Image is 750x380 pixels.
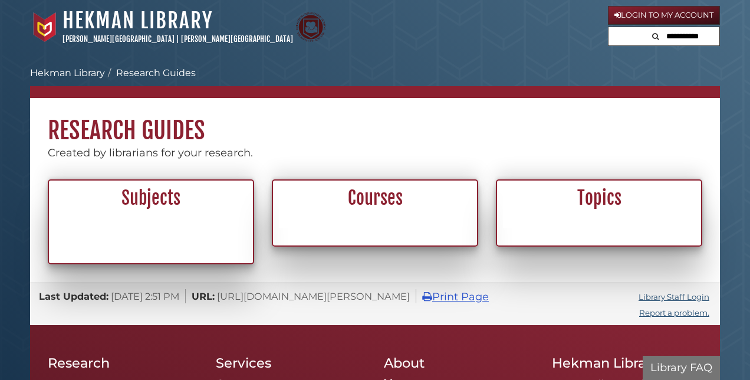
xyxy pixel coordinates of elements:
[48,146,253,159] span: Created by librarians for your research.
[384,355,534,371] h2: About
[30,66,720,98] nav: breadcrumb
[30,67,105,78] a: Hekman Library
[39,290,108,302] span: Last Updated:
[422,291,432,302] i: Print Page
[63,34,175,44] a: [PERSON_NAME][GEOGRAPHIC_DATA]
[296,12,325,42] img: Calvin Theological Seminary
[639,292,709,302] a: Library Staff Login
[552,355,702,371] h2: Hekman Library
[55,187,246,209] h2: Subjects
[181,34,293,44] a: [PERSON_NAME][GEOGRAPHIC_DATA]
[30,98,720,145] h1: Research Guides
[279,187,471,209] h2: Courses
[63,8,213,34] a: Hekman Library
[30,12,60,42] img: Calvin University
[216,355,366,371] h2: Services
[639,308,709,317] a: Report a problem.
[48,355,198,371] h2: Research
[111,290,179,302] span: [DATE] 2:51 PM
[649,27,663,43] button: Search
[652,32,659,40] i: Search
[422,290,489,303] a: Print Page
[504,187,695,209] h2: Topics
[116,67,196,78] a: Research Guides
[192,290,215,302] span: URL:
[643,356,720,380] button: Library FAQ
[176,34,179,44] span: |
[608,6,720,25] a: Login to My Account
[217,290,410,302] span: [URL][DOMAIN_NAME][PERSON_NAME]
